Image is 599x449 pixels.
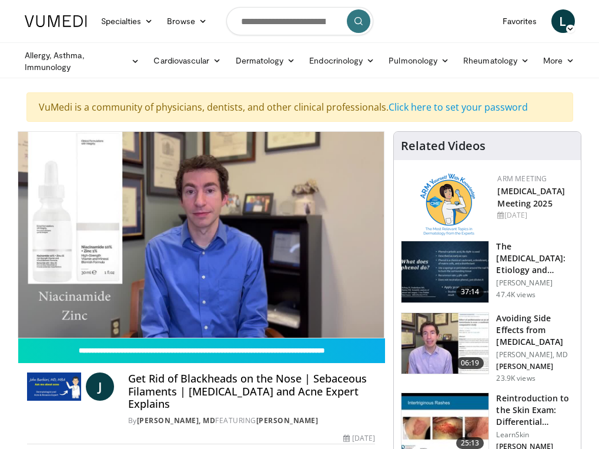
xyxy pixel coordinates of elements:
img: 6f9900f7-f6e7-4fd7-bcbb-2a1dc7b7d476.150x105_q85_crop-smart_upscale.jpg [401,313,488,374]
div: By FEATURING [128,415,376,426]
p: 47.4K views [496,290,535,300]
input: Search topics, interventions [226,7,373,35]
video-js: Video Player [18,132,384,338]
a: J [86,372,114,401]
span: 37:14 [456,286,484,298]
h3: The [MEDICAL_DATA]: Etiology and Management [496,241,574,276]
h3: Reintroduction to the Skin Exam: Differential Diagnosis Based on the… [496,393,574,428]
h3: Avoiding Side Effects from [MEDICAL_DATA] [496,312,574,348]
a: Pulmonology [382,49,456,72]
img: 89a28c6a-718a-466f-b4d1-7c1f06d8483b.png.150x105_q85_autocrop_double_scale_upscale_version-0.2.png [420,174,475,235]
p: [PERSON_NAME] [496,362,574,371]
a: Rheumatology [456,49,536,72]
a: 06:19 Avoiding Side Effects from [MEDICAL_DATA] [PERSON_NAME], MD [PERSON_NAME] 23.9K views [401,312,574,383]
a: Browse [160,9,214,33]
a: 37:14 The [MEDICAL_DATA]: Etiology and Management [PERSON_NAME] 47.4K views [401,241,574,303]
a: Click here to set your password [389,101,528,114]
div: [DATE] [343,433,375,444]
a: [PERSON_NAME] [256,415,319,425]
p: [PERSON_NAME] [496,278,574,288]
p: LearnSkin [496,430,574,440]
a: [MEDICAL_DATA] Meeting 2025 [497,185,564,209]
p: [PERSON_NAME], MD [496,350,574,360]
p: 23.9K views [496,374,535,383]
a: More [536,49,581,72]
a: L [551,9,575,33]
h4: Get Rid of Blackheads on the Nose | Sebaceous Filaments | [MEDICAL_DATA] and Acne Expert Explains [128,372,376,411]
img: VuMedi Logo [25,15,87,27]
h4: Related Videos [401,139,486,153]
img: c5af237d-e68a-4dd3-8521-77b3daf9ece4.150x105_q85_crop-smart_upscale.jpg [401,241,488,302]
div: [DATE] [497,210,571,221]
span: 06:19 [456,357,484,369]
a: Dermatology [229,49,303,72]
div: VuMedi is a community of physicians, dentists, and other clinical professionals. [26,92,573,122]
a: ARM Meeting [497,174,547,184]
a: [PERSON_NAME], MD [137,415,216,425]
a: Favorites [496,9,544,33]
a: Endocrinology [302,49,382,72]
a: Specialties [94,9,160,33]
img: John Barbieri, MD [27,372,81,401]
a: Cardiovascular [146,49,228,72]
a: Allergy, Asthma, Immunology [18,49,147,73]
span: 25:13 [456,437,484,449]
